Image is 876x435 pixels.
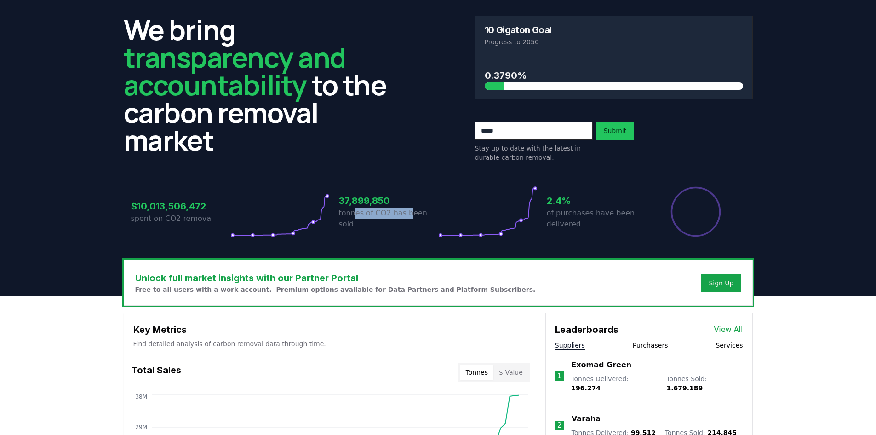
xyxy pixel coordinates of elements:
h3: 2.4% [547,194,646,208]
button: Purchasers [633,341,668,350]
h3: Leaderboards [555,323,618,336]
div: Percentage of sales delivered [670,186,721,238]
tspan: 38M [135,394,147,400]
span: 196.274 [571,384,601,392]
h3: Total Sales [132,363,181,382]
p: spent on CO2 removal [131,213,230,224]
p: Find detailed analysis of carbon removal data through time. [133,339,528,348]
button: $ Value [493,365,528,380]
p: Tonnes Sold : [666,374,743,393]
p: 1 [557,371,561,382]
button: Submit [596,122,634,140]
a: Varaha [572,413,601,424]
a: View All [714,324,743,335]
p: Progress to 2050 [485,37,743,46]
h2: We bring to the carbon removal market [124,16,401,154]
button: Sign Up [701,274,741,292]
p: Free to all users with a work account. Premium options available for Data Partners and Platform S... [135,285,536,294]
a: Exomad Green [571,360,631,371]
h3: 10 Gigaton Goal [485,25,552,35]
a: Sign Up [709,278,733,288]
h3: 37,899,850 [339,194,438,208]
p: of purchases have been delivered [547,208,646,230]
span: 1.679.189 [666,384,703,392]
h3: $10,013,506,472 [131,199,230,213]
span: transparency and accountability [124,38,346,104]
button: Services [716,341,743,350]
button: Tonnes [460,365,493,380]
h3: 0.3790% [485,69,743,82]
button: Suppliers [555,341,585,350]
h3: Unlock full market insights with our Partner Portal [135,271,536,285]
p: 2 [557,420,562,431]
tspan: 29M [135,424,147,430]
p: Tonnes Delivered : [571,374,657,393]
h3: Key Metrics [133,323,528,336]
p: tonnes of CO2 has been sold [339,208,438,230]
p: Stay up to date with the latest in durable carbon removal. [475,144,593,162]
